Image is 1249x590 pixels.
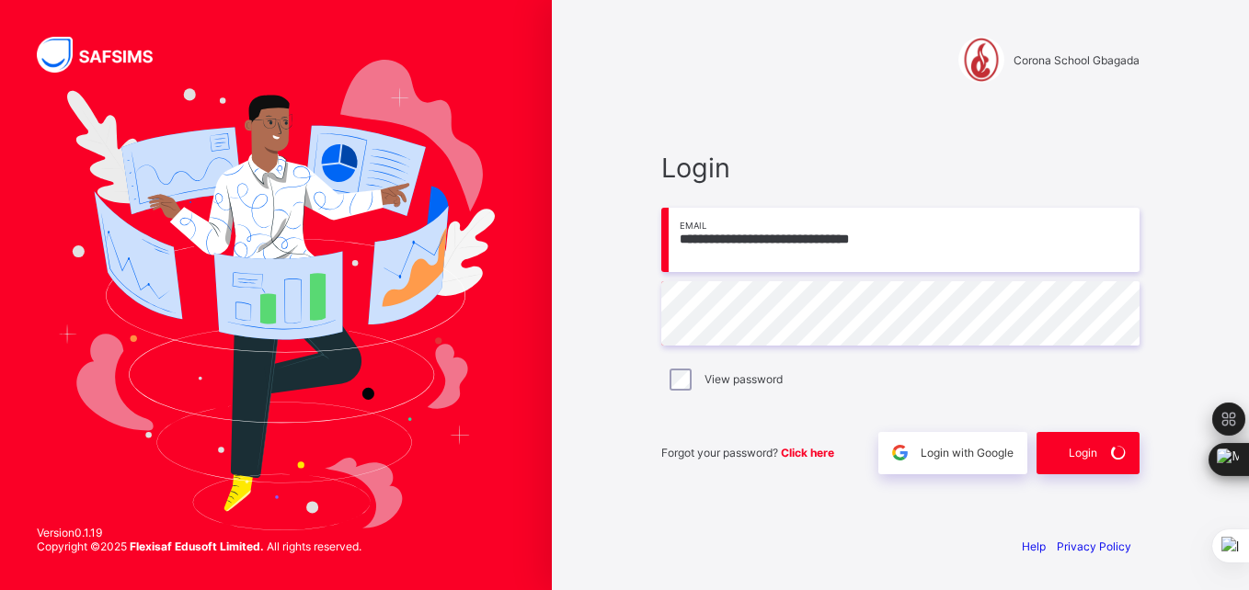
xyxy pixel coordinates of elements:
span: Version 0.1.19 [37,526,361,539]
span: Login with Google [921,446,1014,460]
span: Login [661,152,1140,184]
a: Click here [781,446,834,460]
img: google.396cfc9801f0270233282035f929180a.svg [889,442,911,463]
strong: Flexisaf Edusoft Limited. [130,539,264,553]
label: View password [705,372,783,386]
span: Forgot your password? [661,446,834,460]
span: Copyright © 2025 All rights reserved. [37,539,361,553]
a: Help [1022,539,1046,553]
img: SAFSIMS Logo [37,37,175,73]
a: Privacy Policy [1057,539,1131,553]
img: Hero Image [57,60,495,530]
span: Corona School Gbagada [1014,53,1140,67]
